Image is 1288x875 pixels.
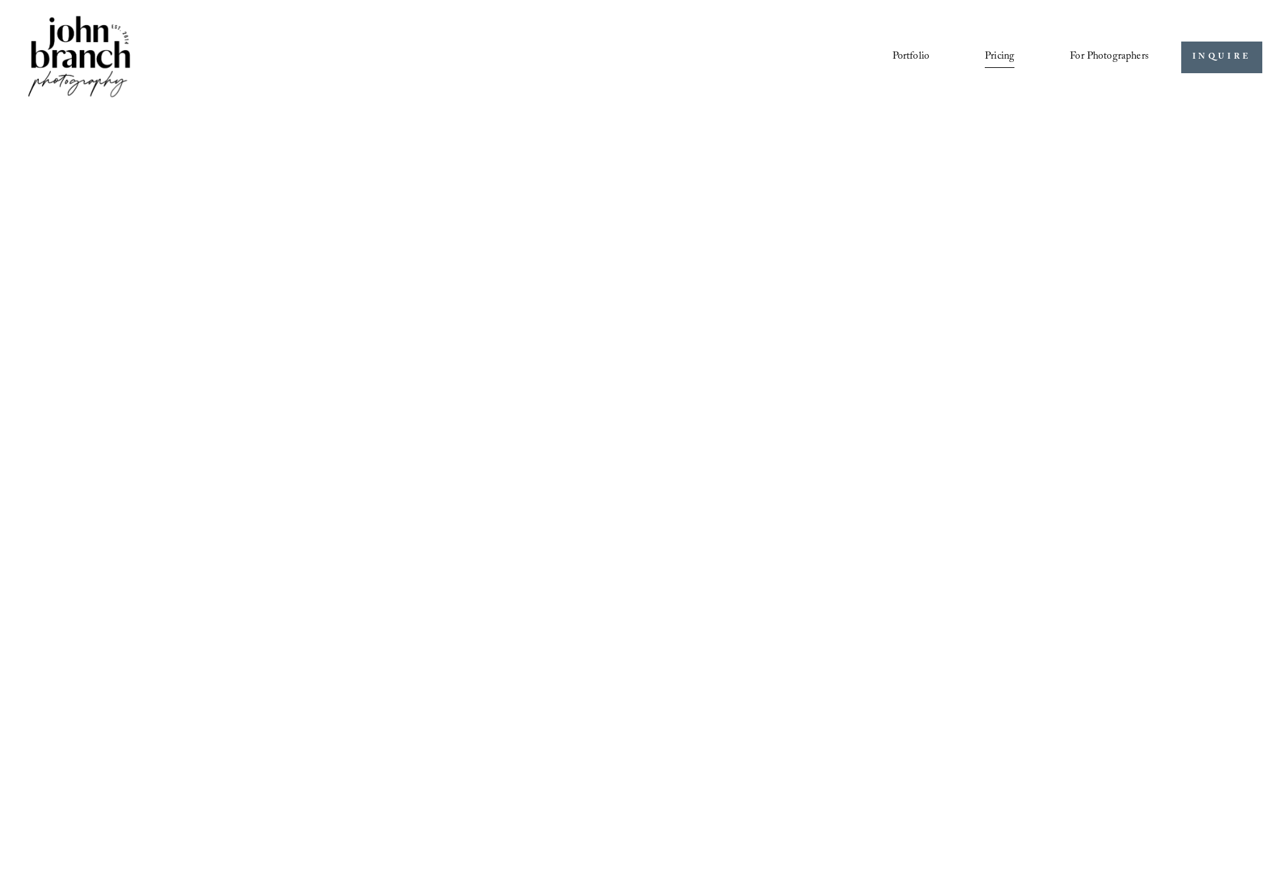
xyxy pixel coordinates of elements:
[26,13,132,102] img: John Branch IV Photography
[985,46,1014,69] a: Pricing
[1070,46,1149,69] a: folder dropdown
[1181,42,1262,74] a: INQUIRE
[1070,47,1149,67] span: For Photographers
[893,46,929,69] a: Portfolio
